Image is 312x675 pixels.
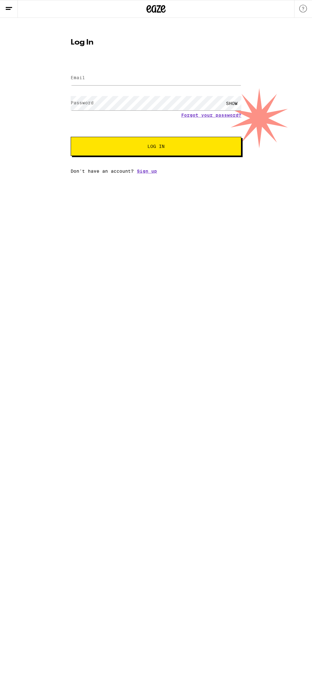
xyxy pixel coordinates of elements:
label: Email [71,75,85,80]
h1: Log In [71,39,241,46]
label: Password [71,100,94,105]
div: Don't have an account? [71,169,241,174]
a: Forgot your password? [181,113,241,118]
button: Log In [71,137,241,156]
div: SHOW [222,96,241,110]
span: Log In [147,144,165,149]
a: Sign up [137,169,157,174]
input: Email [71,71,241,85]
